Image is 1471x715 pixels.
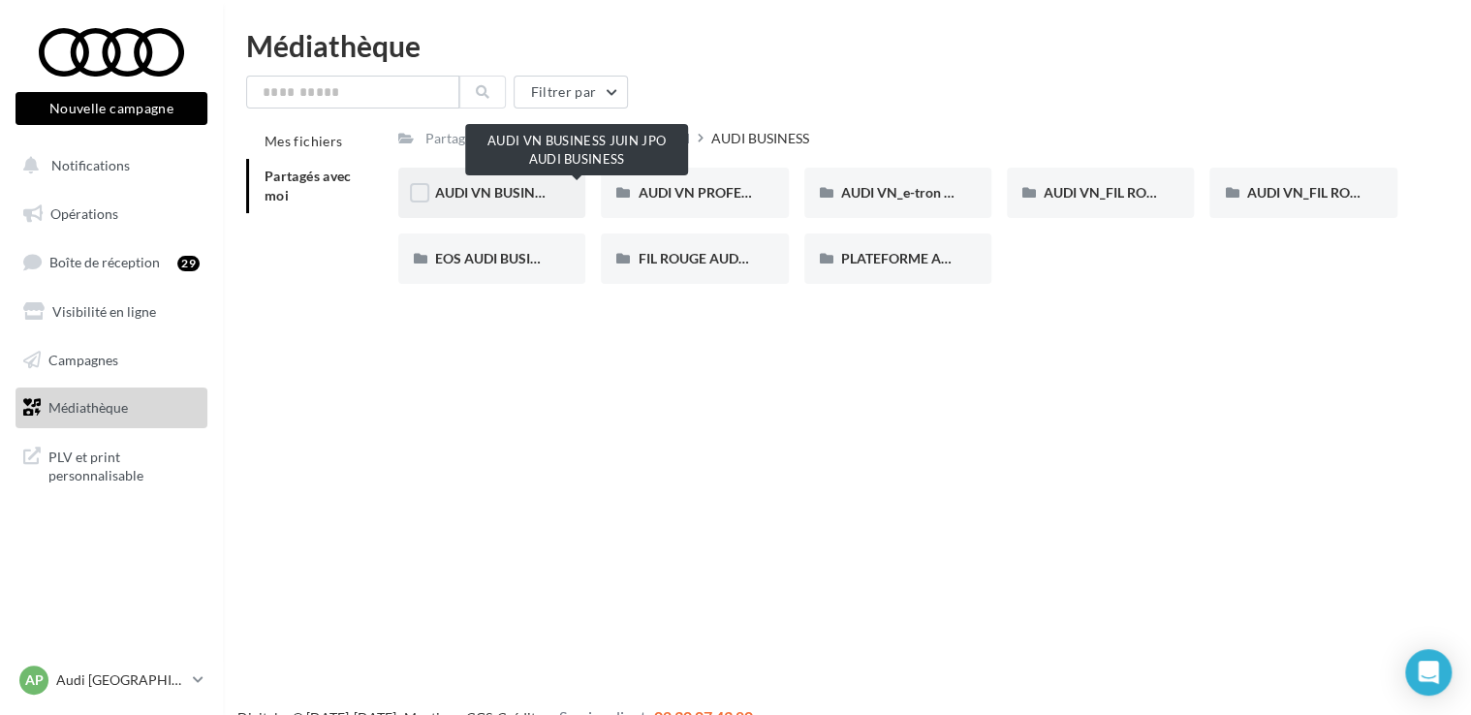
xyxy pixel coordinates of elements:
p: Audi [GEOGRAPHIC_DATA] 16 [56,670,185,690]
span: PLV et print personnalisable [48,444,200,485]
span: FIL ROUGE AUDI BUSINESS 2025 [638,250,842,266]
a: Médiathèque [12,388,211,428]
span: Médiathèque [48,399,128,416]
span: Mes fichiers [265,133,342,149]
span: Boîte de réception [49,254,160,270]
span: Campagnes [48,351,118,367]
span: AUDI VN BUSINESS JUIN JPO AUDI BUSINESS [435,184,722,201]
button: Filtrer par [514,76,628,109]
a: Visibilité en ligne [12,292,211,332]
div: 29 [177,256,200,271]
span: AUDI VN_e-tron GT_AUDI BUSINESS [841,184,1067,201]
a: Boîte de réception29 [12,241,211,283]
span: Notifications [51,157,130,173]
span: PLATEFORME AUDI BUSINESS [841,250,1031,266]
span: AUDI VN_FIL ROUGE_B2B_Q4 [1044,184,1229,201]
button: Nouvelle campagne [16,92,207,125]
button: Notifications [12,145,203,186]
span: AUDI VN PROFESSIONNELS TRANSPORT DE PERSONNES AUDI BUSINESS [638,184,1104,201]
span: Visibilité en ligne [52,303,156,320]
div: Open Intercom Messenger [1405,649,1452,696]
div: AUDI BUSINESS [711,129,809,148]
a: AP Audi [GEOGRAPHIC_DATA] 16 [16,662,207,699]
a: Opérations [12,194,211,234]
span: AP [25,670,44,690]
a: Campagnes [12,340,211,381]
span: Partagés avec moi [265,168,352,203]
a: PLV et print personnalisable [12,436,211,493]
div: Médiathèque [246,31,1448,60]
div: Partagés avec moi [425,129,534,148]
div: AUDI VN BUSINESS JUIN JPO AUDI BUSINESS [465,124,688,175]
span: Opérations [50,205,118,222]
span: EOS AUDI BUSINESS [435,250,564,266]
